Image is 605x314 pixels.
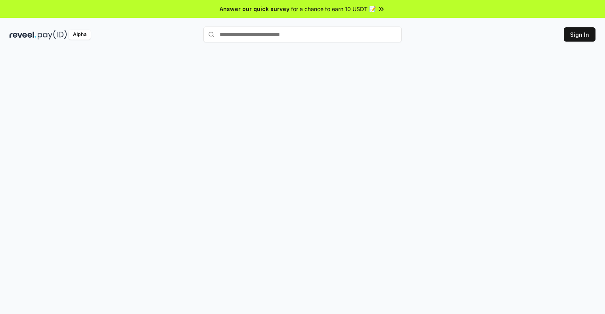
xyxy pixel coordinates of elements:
[564,27,595,42] button: Sign In
[38,30,67,40] img: pay_id
[10,30,36,40] img: reveel_dark
[69,30,91,40] div: Alpha
[220,5,289,13] span: Answer our quick survey
[291,5,376,13] span: for a chance to earn 10 USDT 📝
